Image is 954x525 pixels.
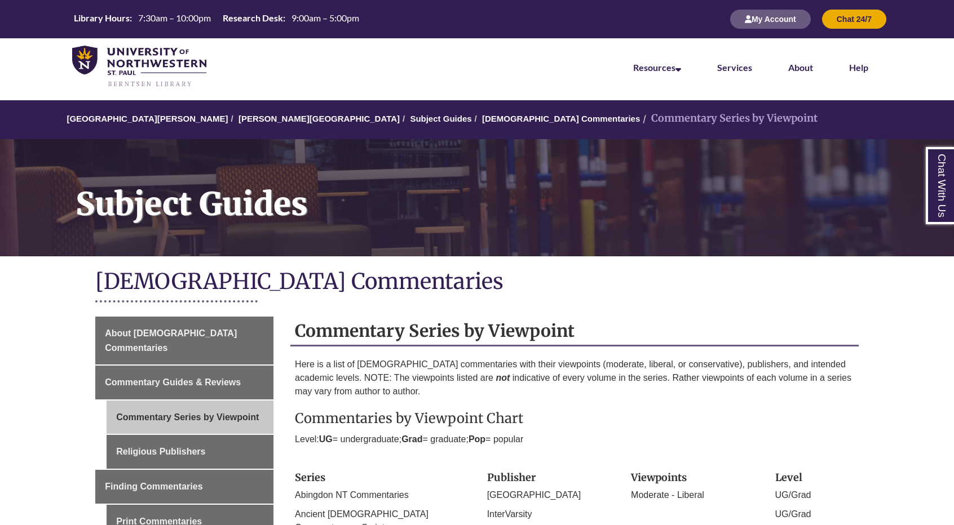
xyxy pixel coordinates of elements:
a: Religious Publishers [107,435,273,469]
button: Chat 24/7 [822,10,886,29]
span: 7:30am – 10:00pm [138,12,211,23]
strong: Level [775,471,802,484]
h2: Commentary Series by Viewpoint [290,317,859,346]
p: [GEOGRAPHIC_DATA] [487,488,614,502]
em: not [496,373,510,382]
span: 9:00am – 5:00pm [291,12,359,23]
p: Moderate - Liberal [631,488,758,502]
a: About [DEMOGRAPHIC_DATA] Commentaries [95,317,273,364]
span: About [DEMOGRAPHIC_DATA] Commentaries [105,328,237,353]
a: Resources [633,62,681,73]
a: My Account [730,14,811,24]
a: Services [717,62,752,73]
button: My Account [730,10,811,29]
p: Level: = undergraduate; = graduate; = popular [295,433,854,446]
a: Commentary Guides & Reviews [95,366,273,399]
strong: Publisher [487,471,536,484]
a: Finding Commentaries [95,470,273,504]
a: Chat 24/7 [822,14,886,24]
p: Abingdon NT Commentaries [295,488,470,502]
a: About [788,62,813,73]
strong: Viewpoints [631,471,687,484]
p: UG/Grad [775,508,854,521]
strong: UG [319,434,333,444]
a: [GEOGRAPHIC_DATA][PERSON_NAME] [67,114,228,123]
a: [PERSON_NAME][GEOGRAPHIC_DATA] [238,114,400,123]
h1: [DEMOGRAPHIC_DATA] Commentaries [95,268,859,297]
p: Here is a list of [DEMOGRAPHIC_DATA] commentaries with their viewpoints (moderate, liberal, or co... [295,358,854,398]
th: Research Desk: [218,12,287,24]
span: Commentary Guides & Reviews [105,377,241,387]
h3: Commentaries by Viewpoint Chart [295,410,854,427]
a: [DEMOGRAPHIC_DATA] Commentaries [482,114,640,123]
th: Library Hours: [69,12,134,24]
li: Commentary Series by Viewpoint [640,110,818,127]
p: InterVarsity [487,508,614,521]
h1: Subject Guides [63,139,954,242]
strong: Pop [469,434,485,444]
strong: Series [295,471,325,484]
a: Hours Today [69,12,364,27]
a: Commentary Series by Viewpoint [107,401,273,434]
img: UNWSP Library Logo [72,46,206,88]
span: Finding Commentaries [105,482,202,491]
p: UG/Grad [775,488,854,502]
strong: Grad [401,434,422,444]
table: Hours Today [69,12,364,26]
a: Help [849,62,868,73]
a: Subject Guides [410,114,471,123]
